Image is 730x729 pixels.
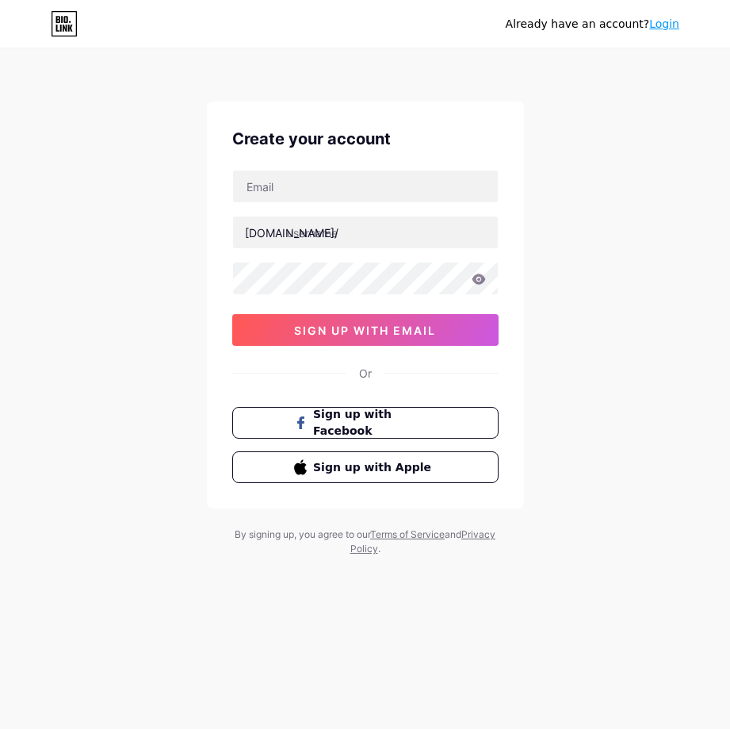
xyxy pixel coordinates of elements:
button: sign up with email [232,314,499,346]
span: sign up with email [294,324,436,337]
button: Sign up with Apple [232,451,499,483]
button: Sign up with Facebook [232,407,499,439]
input: Email [233,171,498,202]
span: Sign up with Apple [313,459,436,476]
div: Create your account [232,127,499,151]
span: Sign up with Facebook [313,406,436,439]
a: Login [649,17,679,30]
div: [DOMAIN_NAME]/ [245,224,338,241]
div: Already have an account? [506,16,679,33]
div: By signing up, you agree to our and . [231,528,500,556]
a: Terms of Service [370,528,445,540]
div: Or [359,365,372,382]
input: username [233,217,498,248]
